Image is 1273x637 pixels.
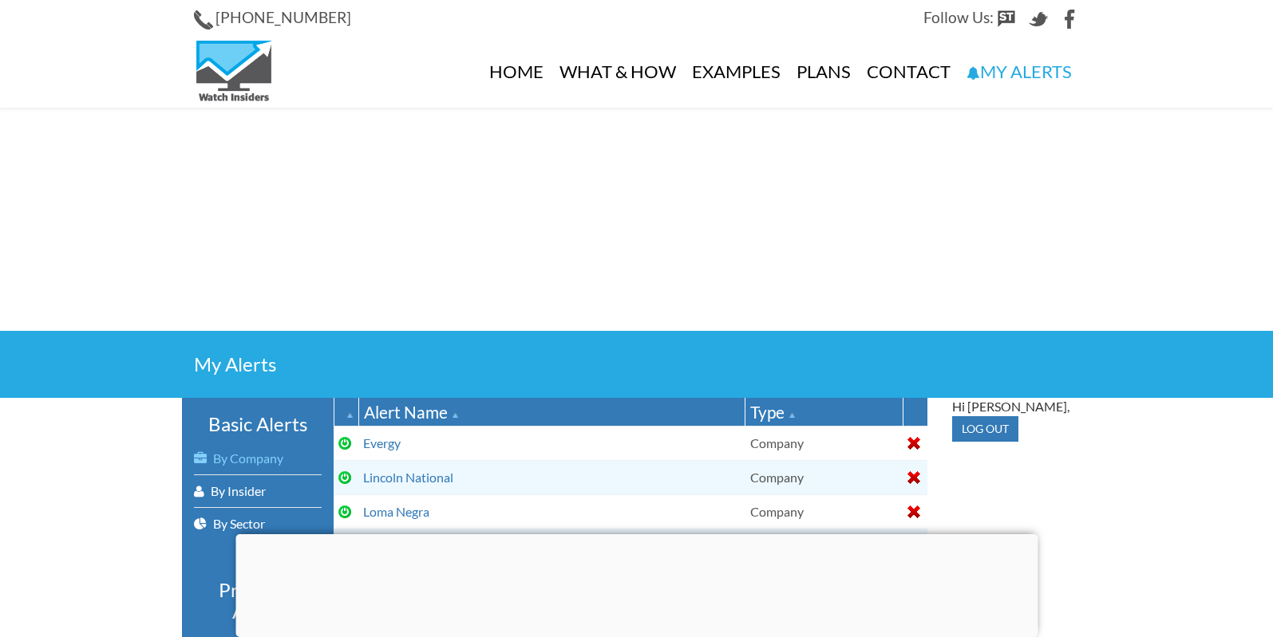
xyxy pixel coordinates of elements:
img: Twitter [1029,10,1048,29]
iframe: Advertisement [235,534,1038,633]
img: StockTwits [997,10,1016,29]
td: Company [745,494,903,529]
h2: My Alerts [194,355,1080,374]
a: Lincoln National [363,470,453,485]
td: Company [745,529,903,563]
th: : No sort applied, activate to apply an ascending sort [903,398,927,427]
a: What & How [552,36,684,108]
td: Company [745,426,903,460]
th: Alert Name: Ascending sort applied, activate to apply a descending sort [358,398,745,427]
div: Type [750,400,897,423]
a: Home [481,36,552,108]
a: Loma Negra [363,504,429,519]
img: Facebook [1061,10,1080,29]
h3: Premium Alerts [194,580,322,622]
input: Log out [952,416,1018,442]
span: Follow Us: [923,8,994,26]
th: : Ascending sort applied, activate to apply a descending sort [334,398,358,427]
a: By Company [194,442,322,474]
span: [PHONE_NUMBER] [215,8,351,26]
h3: Basic Alerts [194,414,322,434]
a: My Alerts [959,36,1080,108]
a: By Sector [194,508,322,540]
iframe: Advertisement [158,108,1116,331]
a: Examples [684,36,789,108]
th: Type: Ascending sort applied, activate to apply a descending sort [745,398,903,427]
td: Company [745,460,903,494]
div: Alert Name [364,400,741,423]
div: Hi [PERSON_NAME], [952,398,1080,416]
img: Phone [194,10,213,29]
a: Evergy [363,435,401,450]
a: Contact [859,36,959,108]
a: By Insider [194,475,322,507]
a: Plans [789,36,859,108]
